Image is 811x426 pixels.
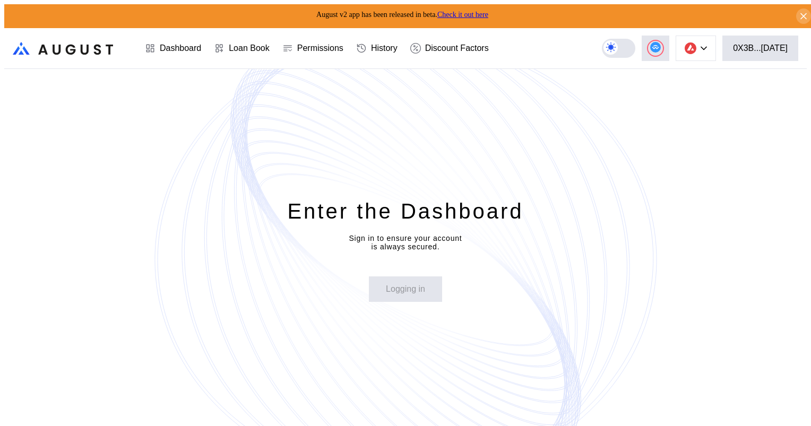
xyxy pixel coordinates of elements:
a: Check it out here [437,11,488,19]
div: Enter the Dashboard [287,197,523,225]
a: Dashboard [139,29,208,68]
div: Sign in to ensure your account is always secured. [349,234,462,251]
div: Discount Factors [425,44,489,53]
div: Loan Book [229,44,270,53]
button: chain logo [676,36,716,61]
a: History [350,29,404,68]
div: Permissions [297,44,343,53]
div: History [371,44,398,53]
button: 0X3B...[DATE] [722,36,798,61]
span: August v2 app has been released in beta. [316,11,488,19]
div: Dashboard [160,44,201,53]
button: Logging in [369,276,442,302]
a: Permissions [276,29,350,68]
div: 0X3B...[DATE] [733,44,788,53]
img: chain logo [685,42,696,54]
a: Discount Factors [404,29,495,68]
a: Loan Book [208,29,276,68]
